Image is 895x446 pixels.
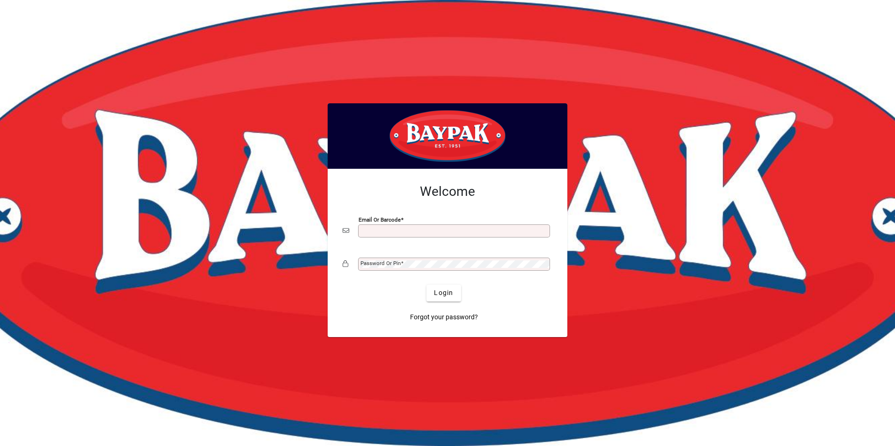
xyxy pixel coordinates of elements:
a: Forgot your password? [406,309,482,326]
h2: Welcome [343,184,552,200]
mat-label: Email or Barcode [359,216,401,223]
button: Login [426,285,461,302]
span: Login [434,288,453,298]
span: Forgot your password? [410,312,478,322]
mat-label: Password or Pin [360,260,401,266]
